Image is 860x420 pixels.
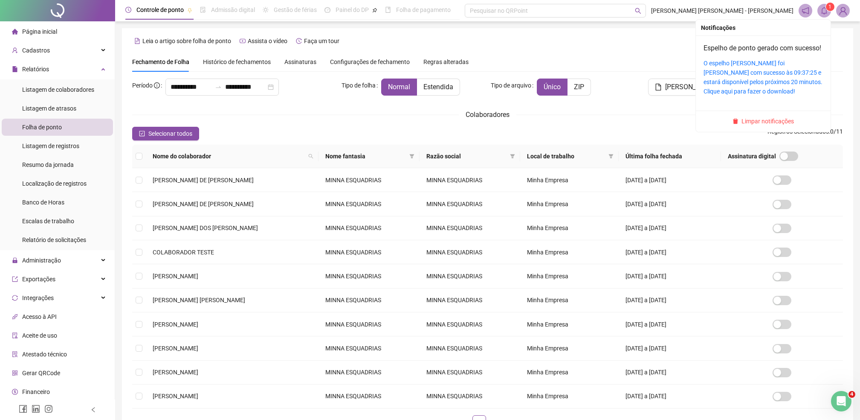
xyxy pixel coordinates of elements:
a: Espelho de ponto gerado com sucesso! [704,44,821,52]
span: search [635,8,641,14]
td: [DATE] a [DATE] [619,240,721,264]
span: Exportações [22,276,55,283]
span: Administração [22,257,61,264]
td: MINNA ESQUADRIAS [319,289,420,312]
td: MINNA ESQUADRIAS [420,385,521,408]
span: Acesso à API [22,313,57,320]
span: Estendida [423,83,453,91]
span: pushpin [187,8,192,13]
span: swap-right [215,84,222,90]
td: MINNA ESQUADRIAS [420,192,521,216]
span: Banco de Horas [22,199,64,206]
td: MINNA ESQUADRIAS [319,240,420,264]
span: Tipo de folha [342,81,376,90]
span: audit [12,332,18,338]
span: Folha de ponto [22,124,62,131]
span: : 0 / 11 [767,127,843,140]
td: [DATE] a [DATE] [619,264,721,288]
td: Minha Empresa [520,264,619,288]
sup: 1 [826,3,834,11]
td: [DATE] a [DATE] [619,312,721,336]
span: [PERSON_NAME] [153,345,198,352]
td: MINNA ESQUADRIAS [420,312,521,336]
span: Razão social [426,152,507,161]
span: delete [733,118,738,124]
span: file [12,66,18,72]
span: Normal [388,83,410,91]
span: left [90,407,96,413]
td: [DATE] a [DATE] [619,289,721,312]
span: instagram [44,405,53,413]
span: Aceite de uso [22,332,57,339]
span: Regras alteradas [423,59,469,65]
span: [PERSON_NAME] [PERSON_NAME] [153,297,245,303]
span: export [12,276,18,282]
td: MINNA ESQUADRIAS [420,361,521,385]
span: sun [263,7,269,13]
span: [PERSON_NAME] [153,393,198,400]
span: Local de trabalho [527,152,605,161]
span: Financeiro [22,388,50,395]
span: youtube [240,38,246,44]
span: filter [607,150,615,163]
td: MINNA ESQUADRIAS [420,264,521,288]
span: Gestão de férias [274,6,317,13]
span: Integrações [22,295,54,301]
span: file-done [200,7,206,13]
span: Limpar notificações [742,117,794,126]
span: Configurações de fechamento [330,59,410,65]
td: Minha Empresa [520,168,619,192]
span: Nome fantasia [325,152,406,161]
td: MINNA ESQUADRIAS [319,336,420,360]
th: Última folha fechada [619,145,721,168]
span: Página inicial [22,28,57,35]
span: file-text [134,38,140,44]
td: [DATE] a [DATE] [619,192,721,216]
img: 88393 [837,4,849,17]
span: Atestado técnico [22,351,67,358]
span: Faça um tour [304,38,339,44]
span: lock [12,257,18,263]
span: book [385,7,391,13]
td: Minha Empresa [520,336,619,360]
span: Admissão digital [211,6,255,13]
span: Leia o artigo sobre folha de ponto [142,38,231,44]
button: Limpar notificações [729,116,798,126]
span: clock-circle [125,7,131,13]
span: bell [820,7,828,15]
span: [PERSON_NAME] [153,369,198,376]
span: filter [408,150,416,163]
td: MINNA ESQUADRIAS [319,361,420,385]
span: [PERSON_NAME] DOS [PERSON_NAME] [153,225,258,231]
span: [PERSON_NAME] [153,321,198,328]
span: home [12,29,18,35]
span: to [215,84,222,90]
td: MINNA ESQUADRIAS [420,240,521,264]
td: Minha Empresa [520,361,619,385]
span: check-square [139,131,145,137]
span: Folha de pagamento [396,6,451,13]
span: Controle de ponto [136,6,184,13]
td: Minha Empresa [520,385,619,408]
span: [PERSON_NAME] [PERSON_NAME] - [PERSON_NAME] [651,6,793,15]
span: COLABORADOR TESTE [153,249,214,256]
span: sync [12,295,18,301]
span: dashboard [324,7,330,13]
span: user-add [12,47,18,53]
span: history [296,38,302,44]
span: Relatórios [22,66,49,73]
td: Minha Empresa [520,289,619,312]
span: Assista o vídeo [248,38,287,44]
span: Listagem de colaboradores [22,86,94,93]
span: Nome do colaborador [153,152,305,161]
span: 1 [829,4,832,10]
td: MINNA ESQUADRIAS [319,264,420,288]
span: search [308,154,313,159]
button: Selecionar todos [132,127,199,140]
span: Relatório de solicitações [22,236,86,243]
span: search [307,150,315,163]
td: MINNA ESQUADRIAS [319,168,420,192]
span: qrcode [12,370,18,376]
span: Localização de registros [22,180,87,187]
span: Listagem de atrasos [22,105,76,112]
